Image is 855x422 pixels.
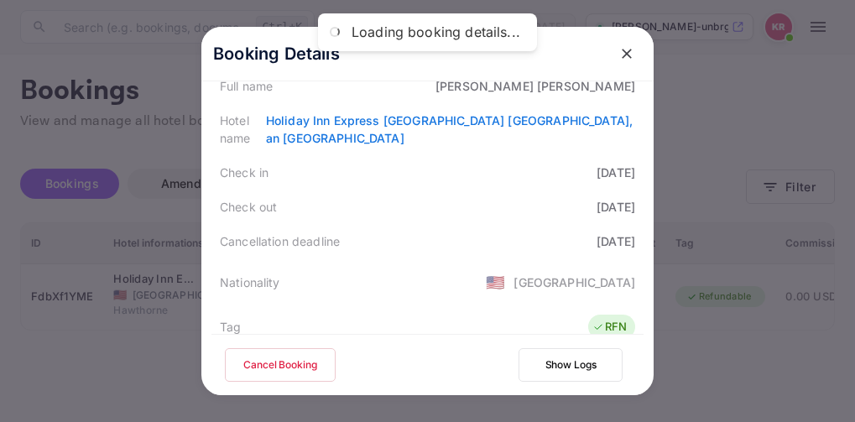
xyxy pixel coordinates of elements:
div: Check out [220,198,277,216]
div: Nationality [220,274,280,291]
div: Tag [220,318,241,336]
a: Holiday Inn Express [GEOGRAPHIC_DATA] [GEOGRAPHIC_DATA], an [GEOGRAPHIC_DATA] [266,113,633,145]
p: Booking Details [213,41,340,66]
div: Check in [220,164,268,181]
div: Hotel name [220,112,266,147]
div: [DATE] [597,232,635,250]
button: Show Logs [519,348,623,382]
div: Loading booking details... [352,23,520,41]
div: Full name [220,77,273,95]
div: RFN [592,319,627,336]
div: Cancellation deadline [220,232,340,250]
div: [GEOGRAPHIC_DATA] [514,274,635,291]
div: [DATE] [597,198,635,216]
div: [PERSON_NAME] [PERSON_NAME] [435,77,635,95]
button: Cancel Booking [225,348,336,382]
span: United States [486,267,505,297]
button: close [612,39,642,69]
div: [DATE] [597,164,635,181]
